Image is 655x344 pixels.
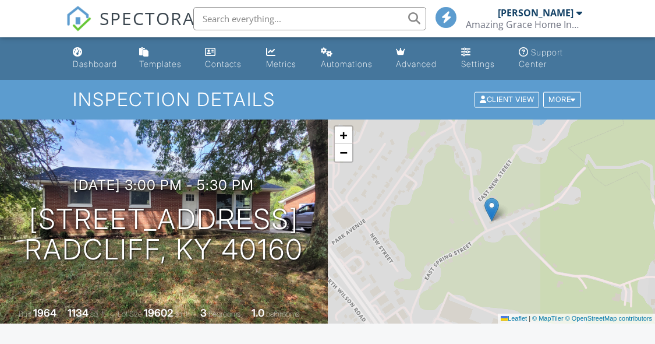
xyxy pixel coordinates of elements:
a: Dashboard [68,42,126,75]
div: Dashboard [73,59,117,69]
div: Settings [461,59,495,69]
span: SPECTORA [100,6,195,30]
a: Zoom in [335,127,352,144]
a: Client View [473,94,542,103]
div: Client View [475,92,539,108]
div: More [543,92,581,108]
span: Built [19,310,31,318]
div: Amazing Grace Home Inspection, LLC [466,19,582,30]
a: Metrics [261,42,307,75]
span: bedrooms [208,310,240,318]
div: Advanced [396,59,437,69]
a: © MapTiler [532,315,564,322]
img: The Best Home Inspection Software - Spectora [66,6,91,31]
h1: [STREET_ADDRESS] Radcliff, KY 40160 [24,204,303,266]
div: 3 [200,307,207,319]
span: sq. ft. [90,310,107,318]
a: Templates [134,42,190,75]
div: 1.0 [252,307,264,319]
div: Templates [139,59,182,69]
span: + [339,128,347,142]
div: Contacts [205,59,242,69]
div: 1134 [68,307,88,319]
input: Search everything... [193,7,426,30]
span: − [339,145,347,160]
a: Contacts [200,42,252,75]
div: [PERSON_NAME] [498,7,573,19]
a: Advanced [391,42,447,75]
h1: Inspection Details [73,89,582,110]
span: Lot Size [118,310,142,318]
a: SPECTORA [66,16,195,40]
div: Support Center [519,47,563,69]
a: © OpenStreetMap contributors [565,315,652,322]
span: | [529,315,530,322]
a: Zoom out [335,144,352,162]
a: Settings [456,42,505,75]
span: bathrooms [266,310,299,318]
div: Metrics [266,59,296,69]
a: Support Center [514,42,587,75]
a: Automations (Basic) [316,42,383,75]
div: 1964 [33,307,56,319]
h3: [DATE] 3:00 pm - 5:30 pm [73,177,254,193]
span: sq.ft. [175,310,189,318]
div: 19602 [144,307,173,319]
div: Automations [321,59,373,69]
img: Marker [484,198,499,222]
a: Leaflet [501,315,527,322]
